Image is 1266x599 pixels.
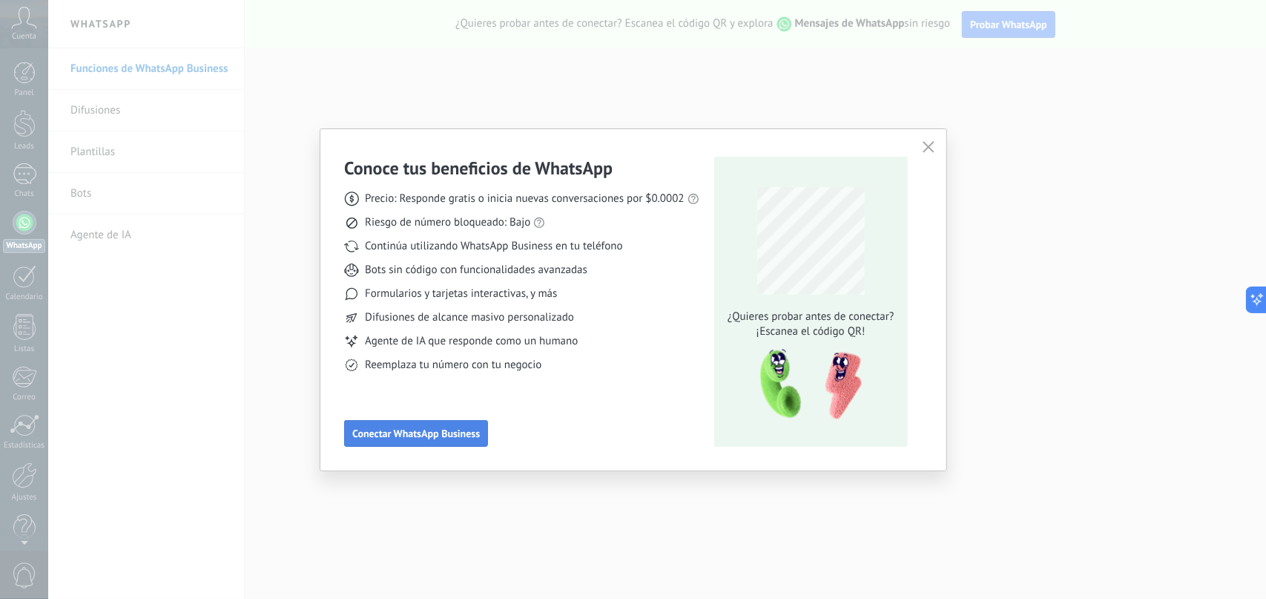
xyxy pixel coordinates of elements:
[344,420,488,447] button: Conectar WhatsApp Business
[365,239,622,254] span: Continúa utilizando WhatsApp Business en tu teléfono
[365,310,574,325] span: Difusiones de alcance masivo personalizado
[365,287,557,301] span: Formularios y tarjetas interactivas, y más
[344,157,613,180] h3: Conoce tus beneficios de WhatsApp
[365,334,578,349] span: Agente de IA que responde como un humano
[723,324,898,339] span: ¡Escanea el código QR!
[748,345,865,425] img: qr-pic-1x.png
[723,310,898,324] span: ¿Quieres probar antes de conectar?
[365,192,685,206] span: Precio: Responde gratis o inicia nuevas conversaciones por $0.0002
[365,215,530,230] span: Riesgo de número bloqueado: Bajo
[365,358,541,373] span: Reemplaza tu número con tu negocio
[365,263,587,278] span: Bots sin código con funcionalidades avanzadas
[352,428,480,439] span: Conectar WhatsApp Business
